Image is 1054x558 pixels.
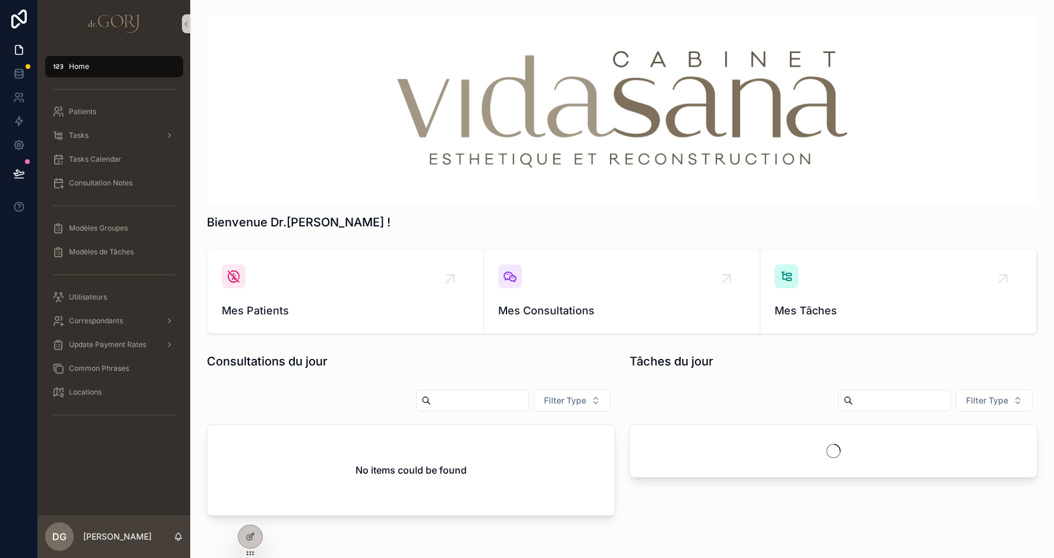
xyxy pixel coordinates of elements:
[69,316,123,326] span: Correspondants
[45,56,183,77] a: Home
[45,241,183,263] a: Modèles de Tâches
[69,62,89,71] span: Home
[45,310,183,332] a: Correspondants
[45,125,183,146] a: Tasks
[69,223,128,233] span: Modèles Groupes
[69,292,107,302] span: Utilisateurs
[69,107,96,116] span: Patients
[484,250,760,333] a: Mes Consultations
[69,178,133,188] span: Consultation Notes
[45,172,183,194] a: Consultation Notes
[87,14,141,33] img: App logo
[69,131,89,140] span: Tasks
[69,387,102,397] span: Locations
[355,463,467,477] h2: No items could be found
[498,302,745,319] span: Mes Consultations
[38,48,190,440] div: scrollable content
[775,302,1022,319] span: Mes Tâches
[52,529,67,544] span: DG
[69,247,134,257] span: Modèles de Tâches
[45,217,183,239] a: Modèles Groupes
[630,353,713,370] h1: Tâches du jour
[956,389,1033,412] button: Select Button
[222,302,469,319] span: Mes Patients
[45,358,183,379] a: Common Phrases
[45,334,183,355] a: Update Payment Rates
[69,340,146,349] span: Update Payment Rates
[544,395,586,406] span: Filter Type
[207,353,328,370] h1: Consultations du jour
[69,364,129,373] span: Common Phrases
[45,149,183,170] a: Tasks Calendar
[45,382,183,403] a: Locations
[966,395,1008,406] span: Filter Type
[207,250,484,333] a: Mes Patients
[45,286,183,308] a: Utilisateurs
[45,101,183,122] a: Patients
[69,155,121,164] span: Tasks Calendar
[534,389,611,412] button: Select Button
[207,214,391,231] h1: Bienvenue Dr.[PERSON_NAME] !
[760,250,1037,333] a: Mes Tâches
[83,531,152,543] p: [PERSON_NAME]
